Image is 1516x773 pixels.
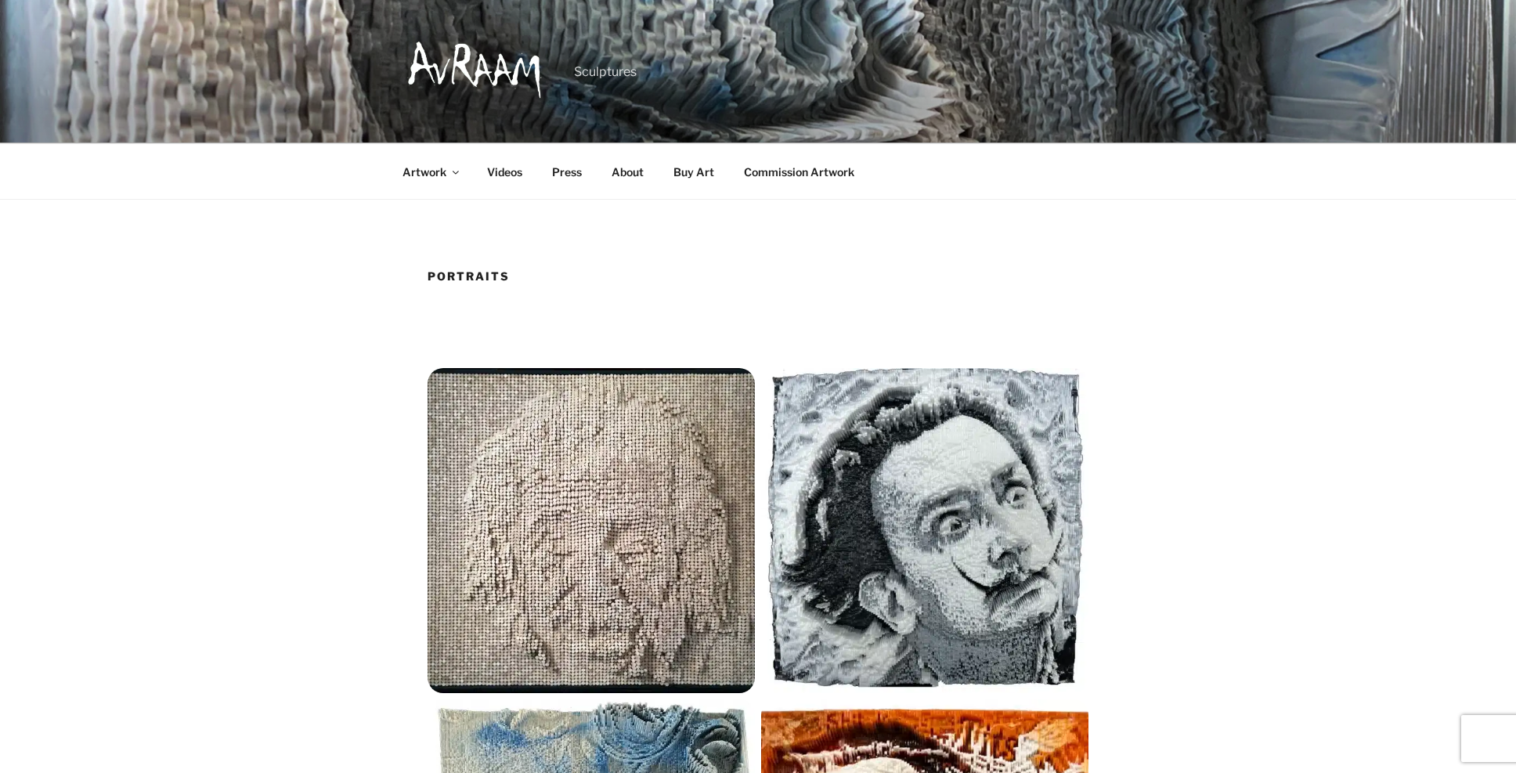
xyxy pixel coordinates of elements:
a: Press [538,153,595,191]
a: Buy Art [659,153,727,191]
a: Commission Artwork [730,153,868,191]
p: Sculptures [574,63,637,81]
a: About [597,153,657,191]
a: Videos [473,153,536,191]
a: Artwork [388,153,471,191]
h1: Portraits [428,269,1088,284]
nav: Top Menu [388,153,1128,191]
